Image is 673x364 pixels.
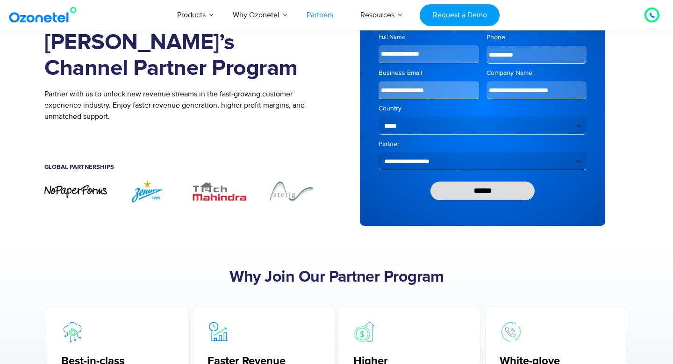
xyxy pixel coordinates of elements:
[188,180,251,203] img: TechMahindra
[44,268,629,287] h2: Why Join Our Partner Program
[260,180,322,203] img: Stetig
[44,164,322,170] h5: Global Partnerships
[379,104,587,113] label: Country
[420,4,500,26] a: Request a Demo
[260,180,322,203] div: 4 / 7
[487,33,587,42] label: Phone
[44,180,322,203] div: Image Carousel
[44,184,107,199] img: nopaperforms
[116,180,179,203] img: ZENIT
[379,139,587,149] label: Partner
[487,68,587,78] label: Company Name
[188,180,251,203] div: 3 / 7
[44,184,107,199] div: 1 / 7
[44,30,322,81] h1: [PERSON_NAME]’s Channel Partner Program
[116,180,179,203] div: 2 / 7
[44,88,322,122] p: Partner with us to unlock new revenue streams in the fast-growing customer experience industry. E...
[379,68,479,78] label: Business Email
[379,33,479,42] label: Full Name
